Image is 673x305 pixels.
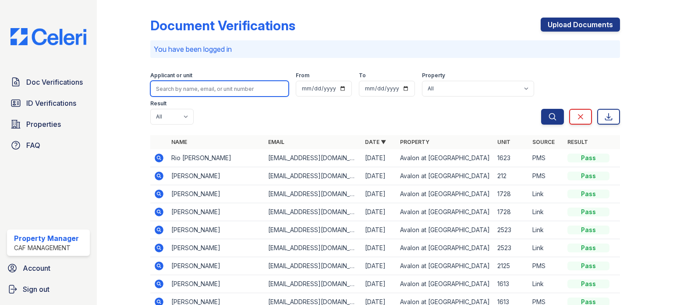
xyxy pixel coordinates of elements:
[397,275,493,293] td: Avalon at [GEOGRAPHIC_DATA]
[494,221,529,239] td: 2523
[494,239,529,257] td: 2523
[567,244,609,252] div: Pass
[497,139,510,145] a: Unit
[567,139,588,145] a: Result
[397,203,493,221] td: Avalon at [GEOGRAPHIC_DATA]
[529,257,564,275] td: PMS
[529,221,564,239] td: Link
[397,167,493,185] td: Avalon at [GEOGRAPHIC_DATA]
[168,221,265,239] td: [PERSON_NAME]
[361,257,397,275] td: [DATE]
[567,172,609,180] div: Pass
[265,257,361,275] td: [EMAIL_ADDRESS][DOMAIN_NAME]
[529,203,564,221] td: Link
[365,139,386,145] a: Date ▼
[150,72,192,79] label: Applicant or unit
[400,139,429,145] a: Property
[265,239,361,257] td: [EMAIL_ADDRESS][DOMAIN_NAME]
[529,167,564,185] td: PMS
[265,149,361,167] td: [EMAIL_ADDRESS][DOMAIN_NAME]
[171,139,187,145] a: Name
[361,167,397,185] td: [DATE]
[7,115,90,133] a: Properties
[7,73,90,91] a: Doc Verifications
[7,94,90,112] a: ID Verifications
[26,98,76,108] span: ID Verifications
[494,275,529,293] td: 1613
[361,221,397,239] td: [DATE]
[265,167,361,185] td: [EMAIL_ADDRESS][DOMAIN_NAME]
[168,149,265,167] td: Rio [PERSON_NAME]
[567,208,609,216] div: Pass
[397,239,493,257] td: Avalon at [GEOGRAPHIC_DATA]
[14,233,79,244] div: Property Manager
[567,190,609,198] div: Pass
[26,140,40,151] span: FAQ
[296,72,309,79] label: From
[567,262,609,270] div: Pass
[494,185,529,203] td: 1728
[7,136,90,154] a: FAQ
[265,221,361,239] td: [EMAIL_ADDRESS][DOMAIN_NAME]
[150,81,289,97] input: Search by name, email, or unit number
[529,239,564,257] td: Link
[422,72,445,79] label: Property
[265,275,361,293] td: [EMAIL_ADDRESS][DOMAIN_NAME]
[150,18,295,33] div: Document Verifications
[361,149,397,167] td: [DATE]
[154,44,616,54] p: You have been logged in
[529,185,564,203] td: Link
[359,72,366,79] label: To
[4,28,93,45] img: CE_Logo_Blue-a8612792a0a2168367f1c8372b55b34899dd931a85d93a1a3d3e32e68fde9ad4.png
[361,203,397,221] td: [DATE]
[567,280,609,288] div: Pass
[168,185,265,203] td: [PERSON_NAME]
[532,139,555,145] a: Source
[26,119,61,129] span: Properties
[567,226,609,234] div: Pass
[150,100,166,107] label: Result
[361,275,397,293] td: [DATE]
[14,244,79,252] div: CAF Management
[494,149,529,167] td: 1623
[268,139,284,145] a: Email
[361,239,397,257] td: [DATE]
[4,259,93,277] a: Account
[168,167,265,185] td: [PERSON_NAME]
[265,185,361,203] td: [EMAIL_ADDRESS][DOMAIN_NAME]
[361,185,397,203] td: [DATE]
[168,203,265,221] td: [PERSON_NAME]
[397,257,493,275] td: Avalon at [GEOGRAPHIC_DATA]
[567,154,609,162] div: Pass
[23,263,50,273] span: Account
[494,203,529,221] td: 1728
[529,149,564,167] td: PMS
[494,167,529,185] td: 212
[397,185,493,203] td: Avalon at [GEOGRAPHIC_DATA]
[397,149,493,167] td: Avalon at [GEOGRAPHIC_DATA]
[397,221,493,239] td: Avalon at [GEOGRAPHIC_DATA]
[494,257,529,275] td: 2125
[541,18,620,32] a: Upload Documents
[168,257,265,275] td: [PERSON_NAME]
[265,203,361,221] td: [EMAIL_ADDRESS][DOMAIN_NAME]
[168,275,265,293] td: [PERSON_NAME]
[4,280,93,298] a: Sign out
[26,77,83,87] span: Doc Verifications
[168,239,265,257] td: [PERSON_NAME]
[23,284,50,294] span: Sign out
[529,275,564,293] td: Link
